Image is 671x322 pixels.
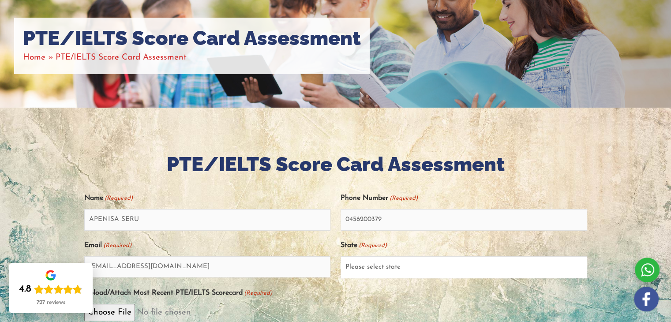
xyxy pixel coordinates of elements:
[56,53,187,62] span: PTE/IELTS Score Card Assessment
[341,191,418,206] label: Phone Number
[341,238,387,253] label: State
[19,283,82,296] div: Rating: 4.8 out of 5
[84,238,131,253] label: Email
[634,287,659,311] img: white-facebook.png
[84,286,272,300] label: Upload/Attach Most Recent PTE/IELTS Scorecard
[104,191,133,206] span: (Required)
[23,53,45,62] a: Home
[84,191,133,206] label: Name
[37,299,65,306] div: 727 reviews
[358,238,387,253] span: (Required)
[102,238,131,253] span: (Required)
[19,283,31,296] div: 4.8
[23,50,361,65] nav: Breadcrumbs
[23,26,361,50] h1: PTE/IELTS Score Card Assessment
[243,286,272,300] span: (Required)
[84,152,587,178] h2: PTE/IELTS Score Card Assessment
[389,191,418,206] span: (Required)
